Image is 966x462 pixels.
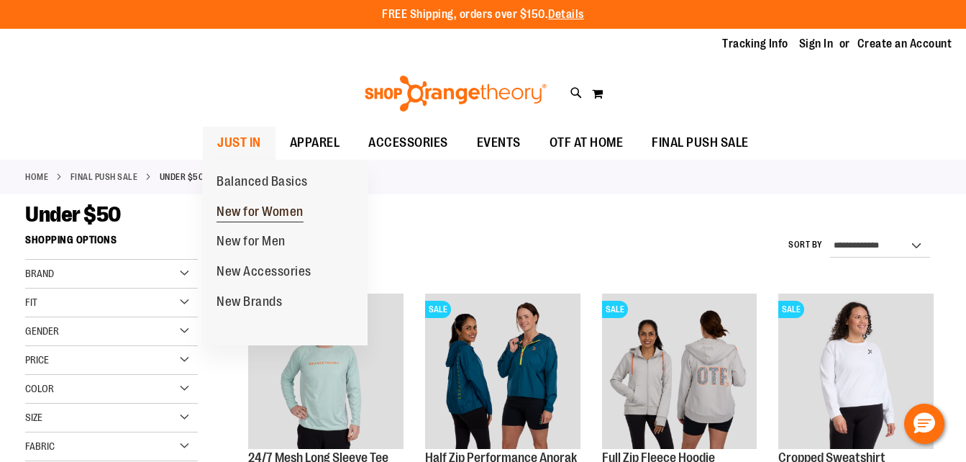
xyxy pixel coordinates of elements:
[25,296,37,308] span: Fit
[602,294,757,451] a: Main Image of 1457091SALE
[217,264,311,282] span: New Accessories
[904,404,944,444] button: Hello, have a question? Let’s chat.
[275,127,355,160] a: APPAREL
[722,36,788,52] a: Tracking Info
[652,127,749,159] span: FINAL PUSH SALE
[25,325,59,337] span: Gender
[354,127,463,160] a: ACCESSORIES
[799,36,834,52] a: Sign In
[602,301,628,318] span: SALE
[25,227,198,260] strong: Shopping Options
[70,171,138,184] a: FINAL PUSH SALE
[217,204,304,222] span: New for Women
[25,202,121,227] span: Under $50
[217,127,261,159] span: JUST IN
[778,301,804,318] span: SALE
[25,268,54,279] span: Brand
[248,294,404,449] img: Main Image of 1457095
[368,127,448,159] span: ACCESSORIES
[477,127,521,159] span: EVENTS
[602,294,757,449] img: Main Image of 1457091
[425,301,451,318] span: SALE
[202,160,368,346] ul: JUST IN
[25,383,54,394] span: Color
[290,127,340,159] span: APPAREL
[535,127,638,160] a: OTF AT HOME
[788,239,823,251] label: Sort By
[202,167,322,197] a: Balanced Basics
[202,257,326,287] a: New Accessories
[202,287,296,317] a: New Brands
[202,197,318,227] a: New for Women
[778,294,934,451] a: Front facing view of Cropped SweatshirtSALE
[463,127,535,160] a: EVENTS
[25,412,42,423] span: Size
[25,440,55,452] span: Fabric
[548,8,584,21] a: Details
[217,234,286,252] span: New for Men
[425,294,580,451] a: Half Zip Performance AnorakSALE
[857,36,952,52] a: Create an Account
[363,76,549,112] img: Shop Orangetheory
[160,171,204,184] strong: Under $50
[550,127,624,159] span: OTF AT HOME
[217,294,282,312] span: New Brands
[217,174,308,192] span: Balanced Basics
[382,6,584,23] p: FREE Shipping, orders over $150.
[25,354,49,366] span: Price
[425,294,580,449] img: Half Zip Performance Anorak
[637,127,763,159] a: FINAL PUSH SALE
[248,294,404,451] a: Main Image of 1457095SALE
[778,294,934,449] img: Front facing view of Cropped Sweatshirt
[203,127,275,160] a: JUST IN
[25,171,48,184] a: Home
[202,227,300,257] a: New for Men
